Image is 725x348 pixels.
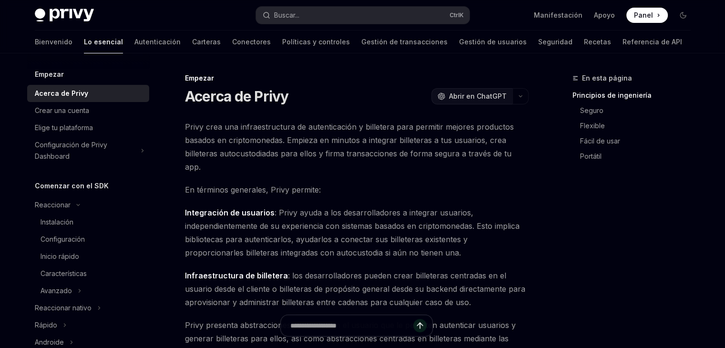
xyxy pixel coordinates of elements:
[41,287,72,295] font: Avanzado
[35,141,107,160] font: Configuración de Privy Dashboard
[185,271,288,280] font: Infraestructura de billetera
[534,10,582,20] a: Manifestación
[594,10,615,20] a: Apoyo
[413,319,427,332] button: Enviar mensaje
[185,208,275,217] font: Integración de usuarios
[580,106,603,114] font: Seguro
[27,119,149,136] a: Elige tu plataforma
[572,103,698,118] a: Seguro
[582,74,632,82] font: En esta página
[274,11,299,19] font: Buscar...
[580,137,620,145] font: Fácil de usar
[572,133,698,149] a: Fácil de usar
[232,38,271,46] font: Conectores
[580,152,602,160] font: Portátil
[594,11,615,19] font: Apoyo
[35,38,72,46] font: Bienvenido
[449,92,507,100] font: Abrir en ChatGPT
[27,214,149,231] a: Instalación
[41,235,85,243] font: Configuración
[35,201,71,209] font: Reaccionar
[572,88,698,103] a: Principios de ingeniería
[572,91,652,99] font: Principios de ingeniería
[634,11,653,19] font: Panel
[623,38,682,46] font: Referencia de API
[35,106,89,114] font: Crear una cuenta
[572,149,698,164] a: Portátil
[192,38,221,46] font: Carteras
[185,208,520,257] font: : Privy ayuda a los desarrolladores a integrar usuarios, independientemente de su experiencia con...
[361,38,448,46] font: Gestión de transacciones
[185,122,514,172] font: Privy crea una infraestructura de autenticación y billetera para permitir mejores productos basad...
[584,38,611,46] font: Recetas
[41,252,79,260] font: Inicio rápido
[35,70,64,78] font: Empezar
[185,271,525,307] font: : los desarrolladores pueden crear billeteras centradas en el usuario desde el cliente o billeter...
[534,11,582,19] font: Manifestación
[538,38,572,46] font: Seguridad
[256,7,470,24] button: Abrir búsqueda
[27,196,149,214] button: Activar o desactivar la sección React
[84,31,123,53] a: Lo esencial
[27,136,149,165] button: Activar o desactivar la sección Configuración del panel privado
[185,185,321,194] font: En términos generales, Privy permite:
[572,118,698,133] a: Flexible
[27,317,149,334] button: Activar o desactivar la sección Swift
[460,11,464,19] font: K
[35,89,88,97] font: Acerca de Privy
[27,265,149,282] a: Características
[27,299,149,317] button: Activar o desactivar la sección React Native
[27,248,149,265] a: Inicio rápido
[584,31,611,53] a: Recetas
[35,321,57,329] font: Rápido
[459,31,527,53] a: Gestión de usuarios
[27,231,149,248] a: Configuración
[431,88,512,104] button: Abrir en ChatGPT
[35,338,64,346] font: Androide
[35,304,92,312] font: Reaccionar nativo
[27,282,149,299] button: Activar o desactivar la sección Avanzada
[134,31,181,53] a: Autenticación
[41,269,87,277] font: Características
[27,102,149,119] a: Crear una cuenta
[185,88,289,105] font: Acerca de Privy
[232,31,271,53] a: Conectores
[675,8,691,23] button: Activar o desactivar el modo oscuro
[459,38,527,46] font: Gestión de usuarios
[27,85,149,102] a: Acerca de Privy
[623,31,682,53] a: Referencia de API
[449,11,460,19] font: Ctrl
[35,9,94,22] img: logotipo oscuro
[580,122,605,130] font: Flexible
[84,38,123,46] font: Lo esencial
[361,31,448,53] a: Gestión de transacciones
[185,74,214,82] font: Empezar
[290,315,413,336] input: Haz una pregunta...
[35,182,109,190] font: Comenzar con el SDK
[192,31,221,53] a: Carteras
[282,38,350,46] font: Políticas y controles
[35,31,72,53] a: Bienvenido
[41,218,73,226] font: Instalación
[134,38,181,46] font: Autenticación
[282,31,350,53] a: Políticas y controles
[35,123,93,132] font: Elige tu plataforma
[538,31,572,53] a: Seguridad
[626,8,668,23] a: Panel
